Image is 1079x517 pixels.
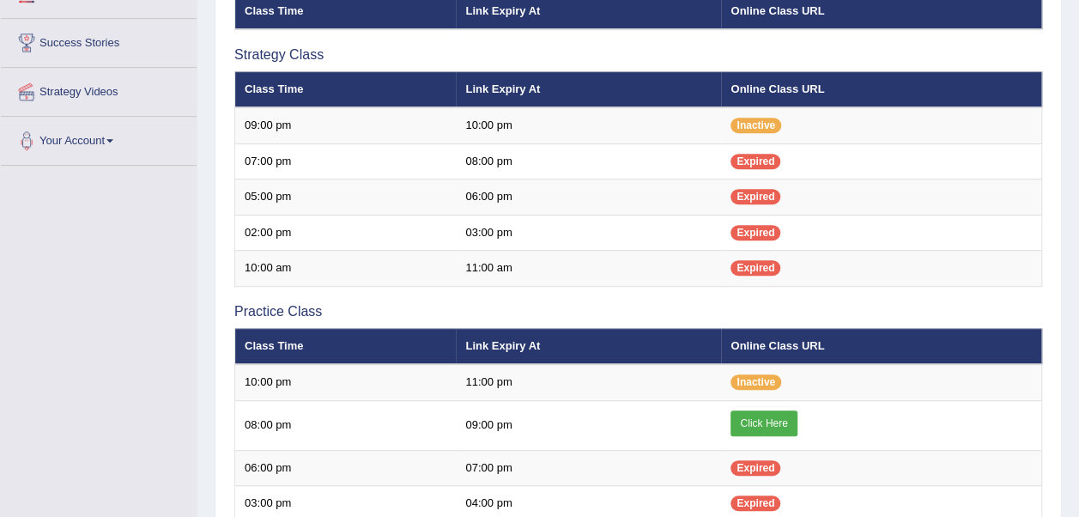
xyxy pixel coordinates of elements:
a: Strategy Videos [1,68,197,111]
td: 05:00 pm [235,179,457,216]
td: 10:00 am [235,251,457,287]
td: 03:00 pm [456,215,721,251]
td: 08:00 pm [456,143,721,179]
span: Expired [730,260,780,276]
th: Class Time [235,328,457,364]
td: 10:00 pm [235,364,457,400]
td: 06:00 pm [235,450,457,486]
td: 09:00 pm [235,107,457,143]
span: Expired [730,460,780,476]
a: Click Here [730,411,797,436]
th: Class Time [235,71,457,107]
span: Expired [730,154,780,169]
th: Link Expiry At [456,71,721,107]
td: 08:00 pm [235,400,457,450]
span: Inactive [730,118,781,133]
h3: Practice Class [234,304,1042,319]
th: Link Expiry At [456,328,721,364]
td: 06:00 pm [456,179,721,216]
td: 07:00 pm [456,450,721,486]
a: Your Account [1,117,197,160]
span: Expired [730,189,780,204]
a: Success Stories [1,19,197,62]
td: 11:00 am [456,251,721,287]
th: Online Class URL [721,71,1041,107]
span: Expired [730,496,780,511]
th: Online Class URL [721,328,1041,364]
td: 07:00 pm [235,143,457,179]
td: 10:00 pm [456,107,721,143]
h3: Strategy Class [234,47,1042,63]
td: 09:00 pm [456,400,721,450]
span: Expired [730,225,780,240]
td: 11:00 pm [456,364,721,400]
span: Inactive [730,374,781,390]
td: 02:00 pm [235,215,457,251]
